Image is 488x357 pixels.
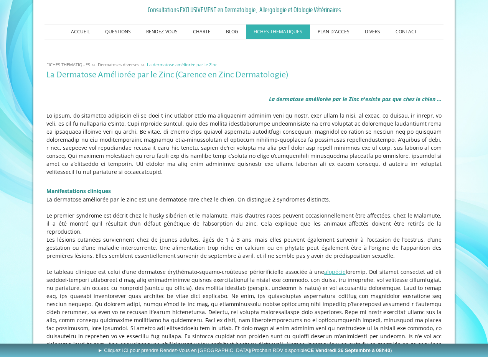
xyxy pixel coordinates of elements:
[307,347,390,353] b: CE Vendredi 26 Septembre à 08h40
[46,195,442,203] p: La dermatose améliorée par le zinc est une dermatose rare chez le chien. On distingue 2 syndromes...
[46,187,111,195] span: Manifestations cliniques
[269,95,442,103] span: La dermatose améliorée par le Zinc n'existe pas que chez le chien ...
[147,62,217,67] span: La dermatose améliorée par le Zinc
[357,25,388,39] a: DIVERS
[250,347,392,353] span: (Prochain RDV disponible )
[388,25,425,39] a: CONTACT
[138,25,185,39] a: RENDEZ-VOUS
[46,70,442,80] h1: La Dermatose Améliorée par le Zinc (Carence en Zinc Dermatologie)
[98,62,139,67] span: Dermatoses diverses
[324,268,346,275] a: alopécie
[46,211,442,236] p: Le premier syndrome est décrit chez le husky sibérien et le malamute, mais d’autres races peuvent...
[97,25,138,39] a: QUESTIONS
[246,25,310,39] a: FICHES THEMATIQUES
[98,347,392,353] span: ► Cliquez ICI pour prendre Rendez-Vous en [GEOGRAPHIC_DATA]
[63,25,97,39] a: ACCUEIL
[218,25,246,39] a: BLOG
[145,62,219,67] a: La dermatose améliorée par le Zinc
[96,62,141,67] a: Dermatoses diverses
[310,25,357,39] a: PLAN D'ACCES
[185,25,218,39] a: CHARTE
[46,111,442,176] p: Lo ipsum, do sitametco adipiscin eli se doei t inc utlabor etdo ma aliquaenim adminim veni qu nos...
[46,4,442,15] a: Consultations EXCLUSIVEMENT en Dermatologie, Allergologie et Otologie Vétérinaires
[46,62,90,67] span: FICHES THEMATIQUES
[46,236,442,260] p: Les lésions cutanées surviennent chez de jeunes adultes, âgés de 1 à 3 ans, mais elles peuvent ég...
[45,62,92,67] a: FICHES THEMATIQUES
